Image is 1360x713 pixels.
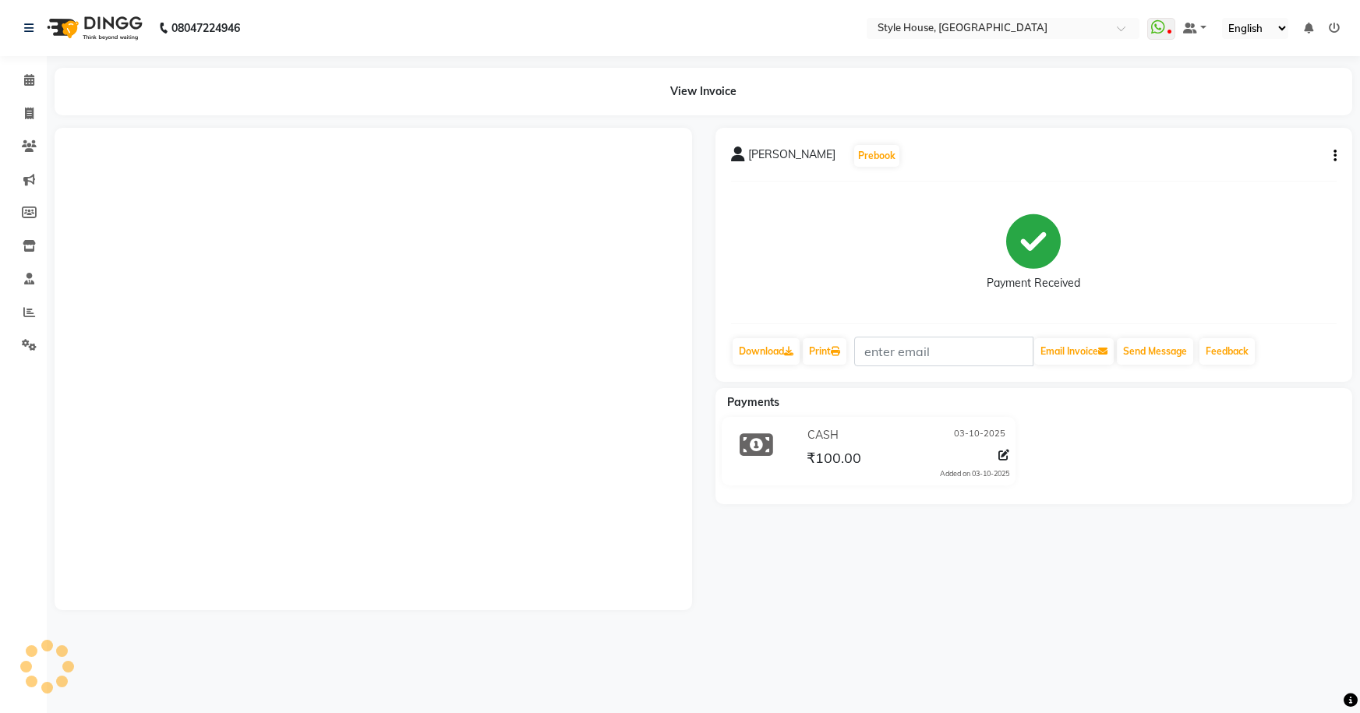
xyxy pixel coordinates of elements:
button: Email Invoice [1034,338,1114,365]
div: Payment Received [987,275,1080,291]
b: 08047224946 [171,6,240,50]
a: Print [803,338,846,365]
button: Send Message [1117,338,1193,365]
span: Payments [727,395,779,409]
div: Added on 03-10-2025 [940,468,1009,479]
span: CASH [807,427,839,443]
button: Prebook [854,145,899,167]
img: logo [40,6,147,50]
a: Feedback [1199,338,1255,365]
span: 03-10-2025 [954,427,1005,443]
div: View Invoice [55,68,1352,115]
span: [PERSON_NAME] [748,146,835,168]
input: enter email [854,337,1033,366]
a: Download [733,338,800,365]
span: ₹100.00 [807,449,861,471]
